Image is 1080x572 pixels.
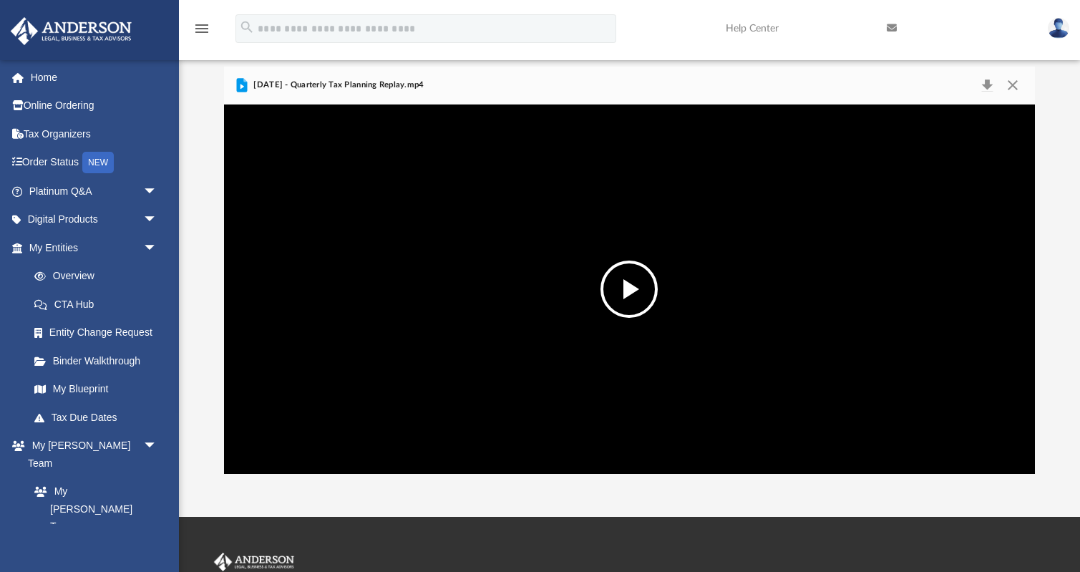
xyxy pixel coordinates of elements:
button: Download [974,75,1000,95]
a: My [PERSON_NAME] Team [20,478,165,541]
span: arrow_drop_down [143,205,172,235]
div: File preview [224,105,1035,474]
span: arrow_drop_down [143,233,172,263]
a: Overview [20,262,179,291]
a: Digital Productsarrow_drop_down [10,205,179,234]
a: menu [193,27,210,37]
a: Binder Walkthrough [20,346,179,375]
div: Preview [224,67,1035,474]
div: NEW [82,152,114,173]
i: menu [193,20,210,37]
span: arrow_drop_down [143,432,172,461]
button: Close [1000,75,1026,95]
a: Entity Change Request [20,319,179,347]
a: My Blueprint [20,375,172,404]
a: My Entitiesarrow_drop_down [10,233,179,262]
i: search [239,19,255,35]
img: Anderson Advisors Platinum Portal [6,17,136,45]
a: Home [10,63,179,92]
span: [DATE] - Quarterly Tax Planning Replay.mp4 [250,79,424,92]
img: User Pic [1048,18,1069,39]
a: Order StatusNEW [10,148,179,178]
a: Online Ordering [10,92,179,120]
span: arrow_drop_down [143,177,172,206]
a: My [PERSON_NAME] Teamarrow_drop_down [10,432,172,478]
a: Platinum Q&Aarrow_drop_down [10,177,179,205]
a: CTA Hub [20,290,179,319]
img: Anderson Advisors Platinum Portal [211,553,297,571]
a: Tax Organizers [10,120,179,148]
a: Tax Due Dates [20,403,179,432]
